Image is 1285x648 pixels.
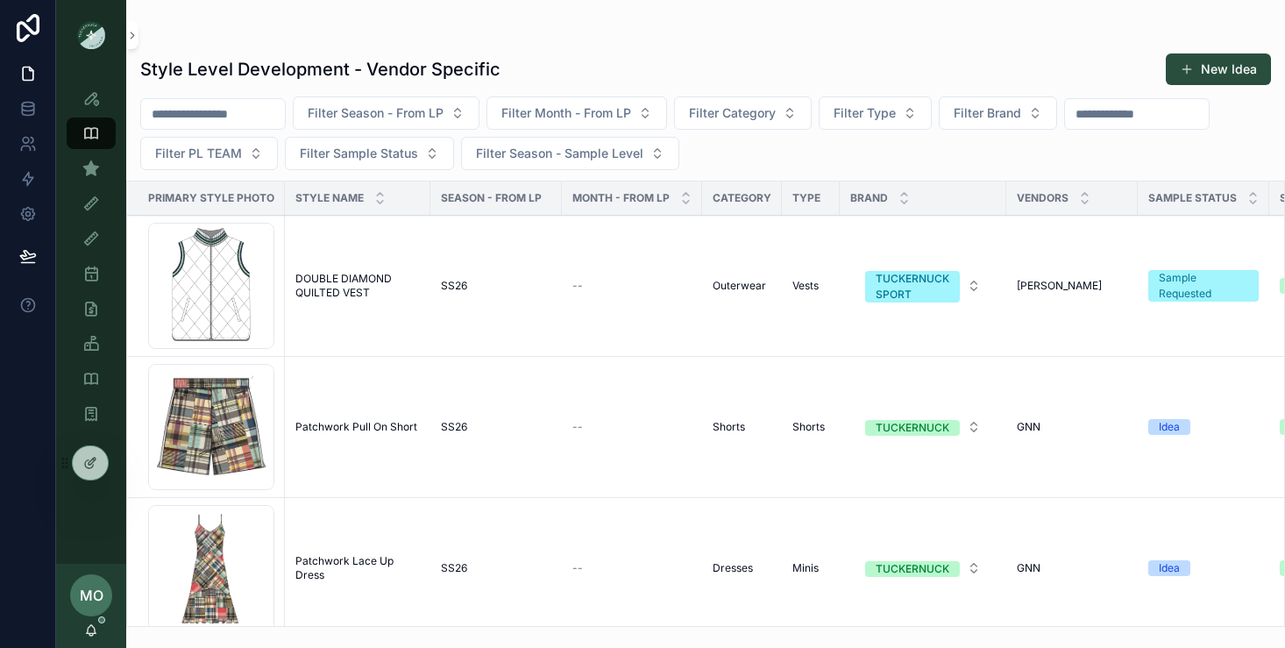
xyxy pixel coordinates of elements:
span: Season - From LP [441,191,542,205]
span: -- [572,420,583,434]
span: GNN [1017,561,1040,575]
span: Patchwork Pull On Short [295,420,417,434]
a: Select Button [850,410,996,444]
button: Select Button [674,96,812,130]
span: Filter PL TEAM [155,145,242,162]
span: SS26 [441,420,467,434]
button: New Idea [1166,53,1271,85]
button: Select Button [851,411,995,443]
a: GNN [1017,420,1127,434]
span: Primary Style Photo [148,191,274,205]
span: Filter Category [689,104,776,122]
a: Idea [1148,560,1259,576]
a: SS26 [441,420,551,434]
span: Shorts [792,420,825,434]
button: Select Button [461,137,679,170]
div: TUCKERNUCK [876,420,949,436]
span: Brand [850,191,888,205]
span: -- [572,561,583,575]
button: Select Button [819,96,932,130]
span: -- [572,279,583,293]
div: Sample Requested [1159,270,1248,302]
span: Filter Season - From LP [308,104,444,122]
span: Filter Month - From LP [501,104,631,122]
span: Filter Season - Sample Level [476,145,643,162]
a: Shorts [713,420,771,434]
div: TUCKERNUCK [876,561,949,577]
a: [PERSON_NAME] [1017,279,1127,293]
span: Vests [792,279,819,293]
span: SS26 [441,279,467,293]
span: Minis [792,561,819,575]
button: Select Button [851,262,995,310]
a: Vests [792,279,829,293]
button: Select Button [486,96,667,130]
a: Select Button [850,261,996,310]
a: Idea [1148,419,1259,435]
button: Select Button [140,137,278,170]
span: GNN [1017,420,1040,434]
a: Dresses [713,561,771,575]
button: Select Button [293,96,479,130]
a: SS26 [441,279,551,293]
button: Select Button [939,96,1057,130]
span: Sample Status [1148,191,1237,205]
div: Idea [1159,560,1180,576]
span: Outerwear [713,279,766,293]
span: Month - From LP [572,191,670,205]
span: [PERSON_NAME] [1017,279,1102,293]
span: Vendors [1017,191,1068,205]
a: -- [572,279,692,293]
a: Patchwork Pull On Short [295,420,420,434]
a: Sample Requested [1148,270,1259,302]
span: Filter Sample Status [300,145,418,162]
button: Select Button [285,137,454,170]
span: Type [792,191,820,205]
a: -- [572,561,692,575]
div: Idea [1159,419,1180,435]
span: Dresses [713,561,753,575]
div: scrollable content [56,70,126,452]
span: Category [713,191,771,205]
a: Patchwork Lace Up Dress [295,554,420,582]
span: Shorts [713,420,745,434]
a: Select Button [850,552,996,585]
span: Filter Type [834,104,896,122]
span: Style Name [295,191,364,205]
a: DOUBLE DIAMOND QUILTED VEST [295,272,420,300]
a: SS26 [441,561,551,575]
a: Minis [792,561,829,575]
button: Select Button [851,552,995,584]
span: Filter Brand [954,104,1021,122]
div: TUCKERNUCK SPORT [876,271,949,303]
img: App logo [77,21,105,49]
a: -- [572,420,692,434]
a: Outerwear [713,279,771,293]
h1: Style Level Development - Vendor Specific [140,57,501,82]
span: SS26 [441,561,467,575]
a: Shorts [792,420,829,434]
a: GNN [1017,561,1127,575]
span: MO [80,585,103,606]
